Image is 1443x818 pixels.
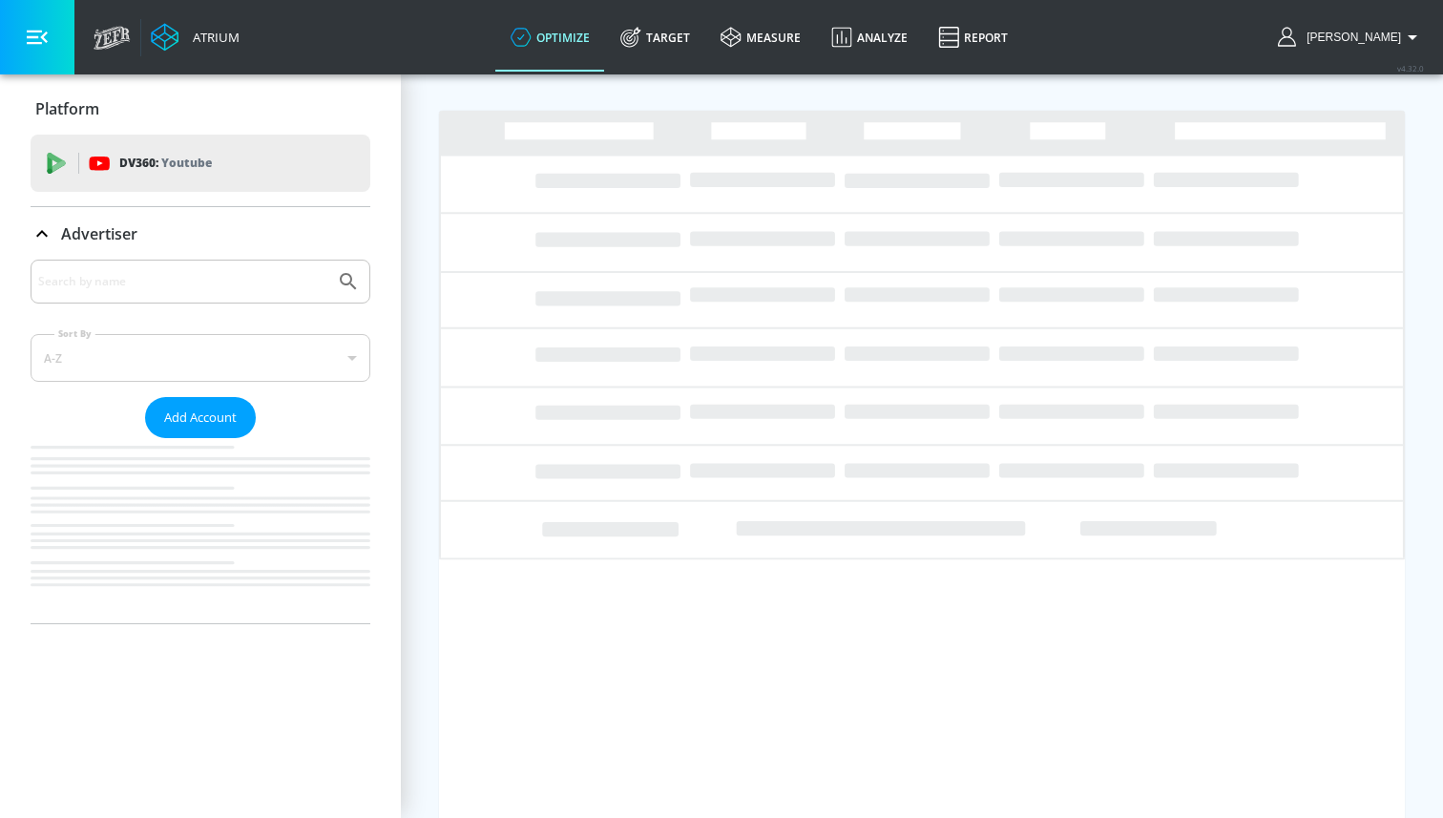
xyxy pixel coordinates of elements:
input: Search by name [38,269,327,294]
button: Add Account [145,397,256,438]
div: Platform [31,82,370,136]
label: Sort By [54,327,95,340]
a: optimize [495,3,605,72]
span: v 4.32.0 [1397,63,1424,73]
a: Analyze [816,3,923,72]
p: Platform [35,98,99,119]
button: [PERSON_NAME] [1278,26,1424,49]
a: measure [705,3,816,72]
a: Report [923,3,1023,72]
span: login as: victor.avalos@zefr.com [1299,31,1401,44]
div: A-Z [31,334,370,382]
div: Advertiser [31,260,370,623]
div: Atrium [185,29,240,46]
span: Add Account [164,407,237,429]
a: Atrium [151,23,240,52]
p: DV360: [119,153,212,174]
div: Advertiser [31,207,370,261]
p: Youtube [161,153,212,173]
a: Target [605,3,705,72]
div: DV360: Youtube [31,135,370,192]
nav: list of Advertiser [31,438,370,623]
p: Advertiser [61,223,137,244]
